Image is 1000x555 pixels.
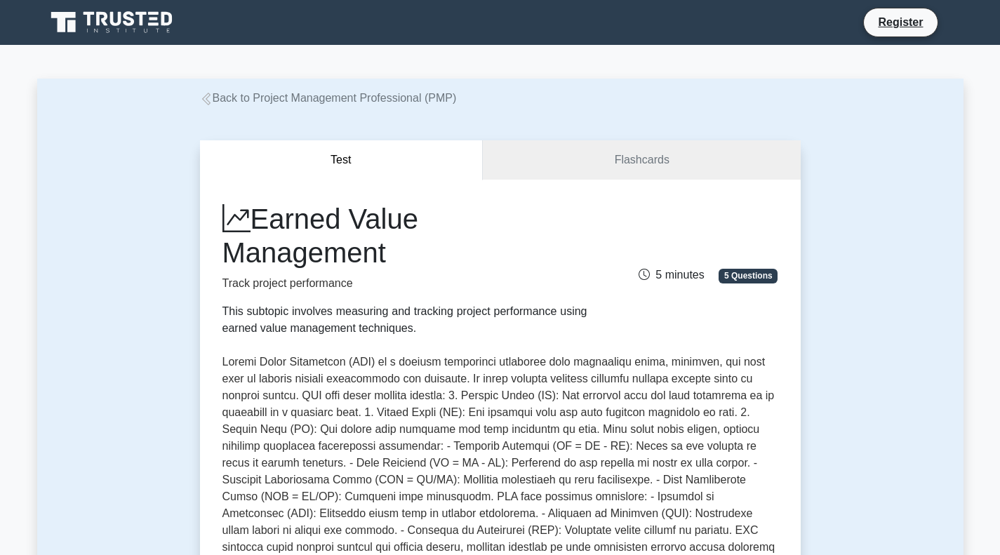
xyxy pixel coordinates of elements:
[222,202,587,269] h1: Earned Value Management
[222,303,587,337] div: This subtopic involves measuring and tracking project performance using earned value management t...
[639,269,704,281] span: 5 minutes
[719,269,778,283] span: 5 Questions
[483,140,800,180] a: Flashcards
[200,140,484,180] button: Test
[222,275,587,292] p: Track project performance
[869,13,931,31] a: Register
[200,92,457,104] a: Back to Project Management Professional (PMP)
